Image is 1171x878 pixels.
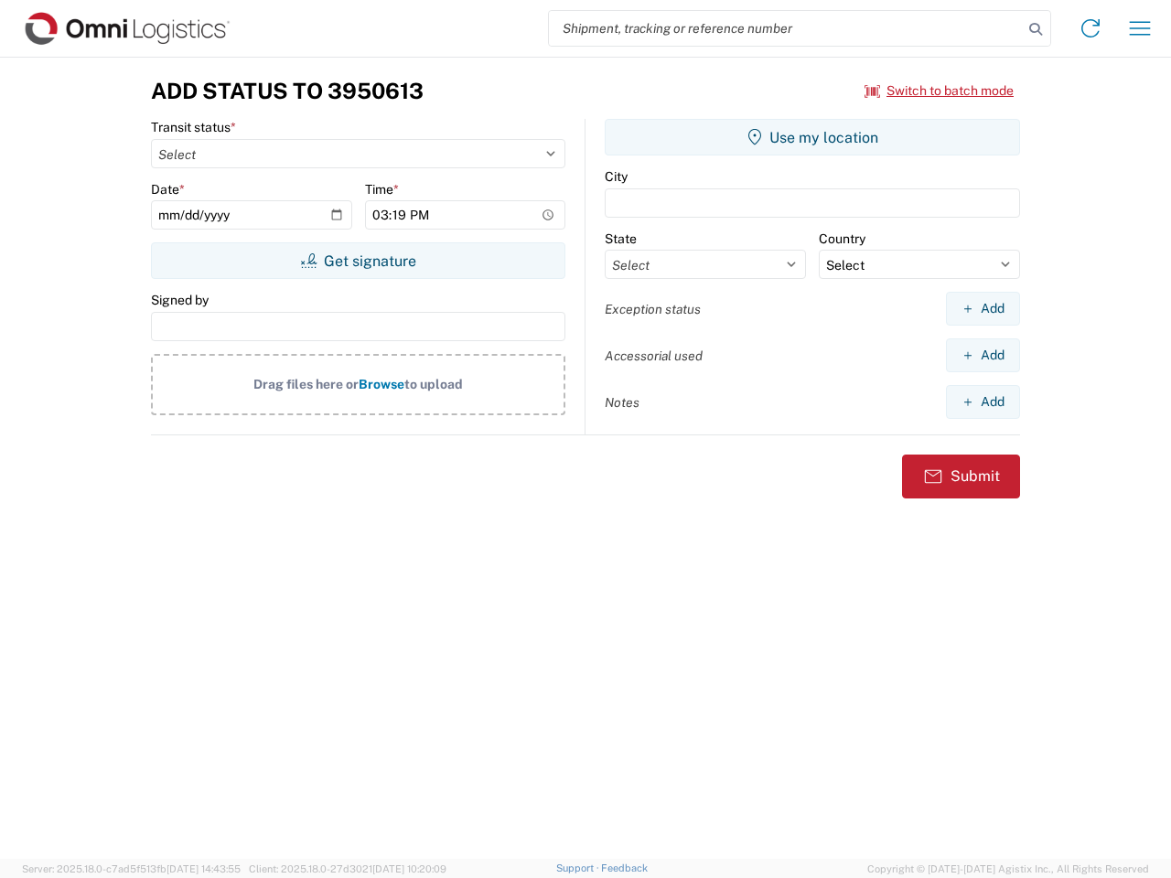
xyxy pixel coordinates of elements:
[359,377,404,391] span: Browse
[946,385,1020,419] button: Add
[151,181,185,198] label: Date
[605,301,701,317] label: Exception status
[249,863,446,874] span: Client: 2025.18.0-27d3021
[151,242,565,279] button: Get signature
[167,863,241,874] span: [DATE] 14:43:55
[865,76,1014,106] button: Switch to batch mode
[365,181,399,198] label: Time
[372,863,446,874] span: [DATE] 10:20:09
[946,292,1020,326] button: Add
[605,168,628,185] label: City
[404,377,463,391] span: to upload
[867,861,1149,877] span: Copyright © [DATE]-[DATE] Agistix Inc., All Rights Reserved
[151,119,236,135] label: Transit status
[902,455,1020,498] button: Submit
[605,119,1020,155] button: Use my location
[946,338,1020,372] button: Add
[151,78,424,104] h3: Add Status to 3950613
[605,230,637,247] label: State
[605,394,639,411] label: Notes
[253,377,359,391] span: Drag files here or
[151,292,209,308] label: Signed by
[819,230,865,247] label: Country
[549,11,1023,46] input: Shipment, tracking or reference number
[556,862,602,873] a: Support
[605,348,703,364] label: Accessorial used
[601,862,648,873] a: Feedback
[22,863,241,874] span: Server: 2025.18.0-c7ad5f513fb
